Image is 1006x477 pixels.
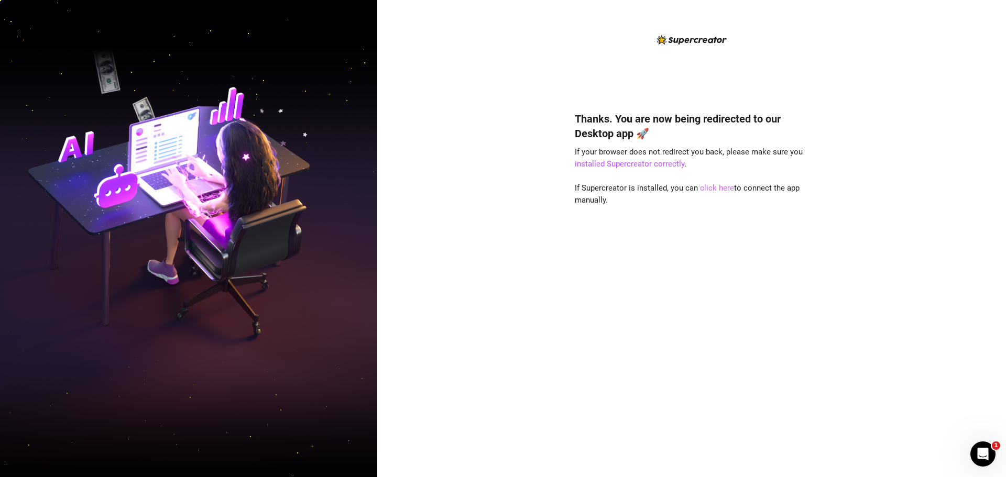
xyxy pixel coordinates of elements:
a: installed Supercreator correctly [575,159,684,169]
a: click here [700,183,734,193]
h4: Thanks. You are now being redirected to our Desktop app 🚀 [575,112,808,141]
span: 1 [992,441,1000,450]
img: logo-BBDzfeDw.svg [657,35,727,45]
span: If your browser does not redirect you back, please make sure you . [575,147,803,169]
span: If Supercreator is installed, you can to connect the app manually. [575,183,800,205]
iframe: Intercom live chat [970,441,996,467]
